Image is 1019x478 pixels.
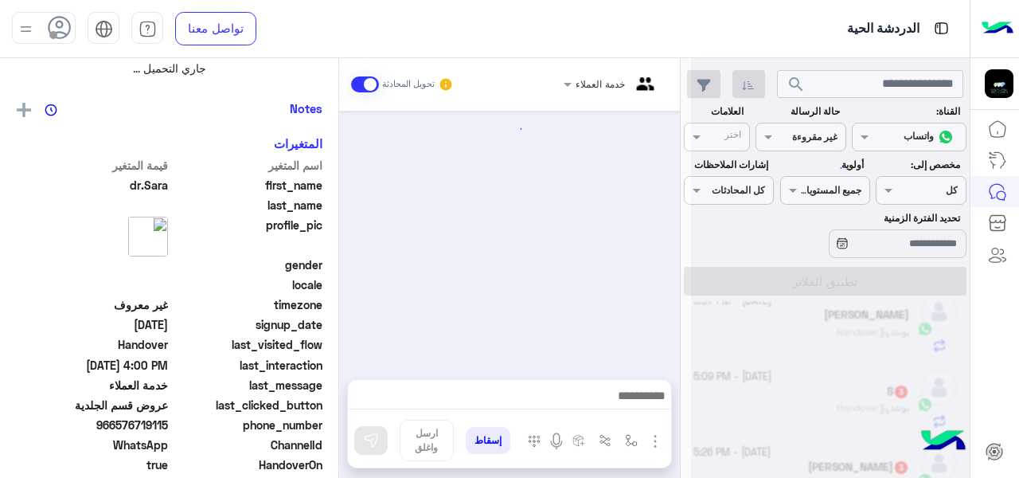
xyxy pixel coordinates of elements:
a: tab [131,12,163,45]
label: إشارات الملاحظات [685,158,767,172]
img: send voice note [547,432,566,451]
img: create order [572,434,585,447]
span: غير معروف [16,296,168,313]
span: null [16,257,168,273]
img: 177882628735456 [985,69,1013,98]
span: عروض قسم الجلدية [16,397,168,413]
img: Trigger scenario [599,434,611,447]
button: select flow [619,428,645,454]
img: Logo [982,12,1013,45]
span: خدمة العملاء [16,377,168,394]
div: loading... [816,154,844,182]
button: إسقاط [466,427,510,454]
span: last_name [171,197,323,214]
span: جاري التحميل ... [133,61,206,75]
img: tab [95,20,113,38]
img: picture [128,217,168,257]
span: null [16,276,168,293]
img: make a call [528,435,541,448]
span: dr.Sara [16,177,168,194]
span: last_visited_flow [171,336,323,353]
span: Handover [16,336,168,353]
span: 966576719115 [16,417,168,433]
span: true [16,456,168,473]
span: locale [171,276,323,293]
span: HandoverOn [171,456,323,473]
span: خدمة العملاء [576,78,625,90]
span: gender [171,257,323,273]
span: last_message [171,377,323,394]
img: tab [931,18,951,38]
span: اسم المتغير [171,157,323,174]
span: first_name [171,177,323,194]
span: 2 [16,437,168,453]
img: hulul-logo.png [916,414,971,470]
img: tab [139,20,157,38]
span: signup_date [171,316,323,333]
span: timezone [171,296,323,313]
button: تطبيق الفلاتر [684,267,966,296]
h6: المتغيرات [274,136,322,151]
img: teams.png [631,77,660,104]
img: add [17,103,31,117]
span: last_interaction [171,357,323,374]
span: 2025-09-18T14:29:49.168Z [16,316,168,333]
div: loading... [349,115,670,143]
small: تحويل المحادثة [382,78,435,91]
img: profile [16,19,36,39]
button: create order [566,428,592,454]
span: last_clicked_button [171,397,323,413]
span: قيمة المتغير [16,157,168,174]
label: العلامات [685,104,744,119]
span: 2025-09-21T13:00:20.371Z [16,357,168,374]
button: ارسل واغلق [400,420,454,461]
img: notes [45,104,57,116]
button: Trigger scenario [592,428,619,454]
p: الدردشة الحية [847,18,919,40]
img: send attachment [646,432,665,451]
div: اختر [724,127,744,146]
span: ChannelId [171,437,323,453]
a: تواصل معنا [175,12,256,45]
img: select flow [625,434,638,447]
span: profile_pic [171,217,323,253]
span: phone_number [171,417,323,433]
img: send message [363,433,379,449]
h6: Notes [290,101,322,116]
